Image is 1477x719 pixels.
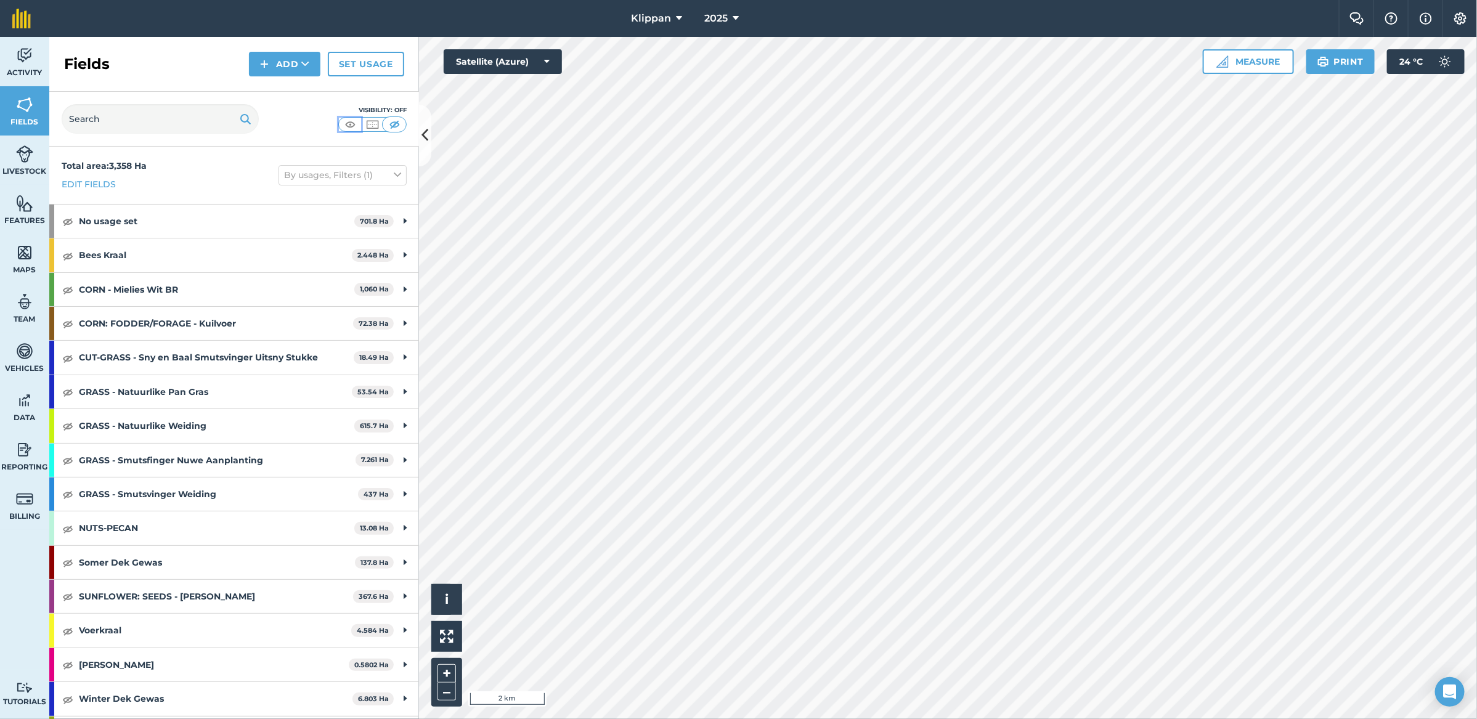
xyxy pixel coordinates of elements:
img: svg+xml;base64,PHN2ZyB4bWxucz0iaHR0cDovL3d3dy53My5vcmcvMjAwMC9zdmciIHdpZHRoPSIxOCIgaGVpZ2h0PSIyNC... [62,418,73,433]
strong: 701.8 Ha [360,217,389,225]
img: svg+xml;base64,PD94bWwgdmVyc2lvbj0iMS4wIiBlbmNvZGluZz0idXRmLTgiPz4KPCEtLSBHZW5lcmF0b3I6IEFkb2JlIE... [16,490,33,508]
img: svg+xml;base64,PHN2ZyB4bWxucz0iaHR0cDovL3d3dy53My5vcmcvMjAwMC9zdmciIHdpZHRoPSIxOCIgaGVpZ2h0PSIyNC... [62,282,73,297]
div: Winter Dek Gewas6.803 Ha [49,682,419,715]
img: Two speech bubbles overlapping with the left bubble in the forefront [1349,12,1364,25]
button: Add [249,52,320,76]
strong: 137.8 Ha [360,558,389,567]
strong: 72.38 Ha [359,319,389,328]
img: svg+xml;base64,PHN2ZyB4bWxucz0iaHR0cDovL3d3dy53My5vcmcvMjAwMC9zdmciIHdpZHRoPSI1NiIgaGVpZ2h0PSI2MC... [16,95,33,114]
div: NUTS-PECAN13.08 Ha [49,511,419,545]
div: [PERSON_NAME]0.5802 Ha [49,648,419,681]
button: Print [1306,49,1375,74]
img: svg+xml;base64,PHN2ZyB4bWxucz0iaHR0cDovL3d3dy53My5vcmcvMjAwMC9zdmciIHdpZHRoPSIxOCIgaGVpZ2h0PSIyNC... [62,657,73,672]
img: svg+xml;base64,PHN2ZyB4bWxucz0iaHR0cDovL3d3dy53My5vcmcvMjAwMC9zdmciIHdpZHRoPSI1MCIgaGVpZ2h0PSI0MC... [387,118,402,131]
img: svg+xml;base64,PHN2ZyB4bWxucz0iaHR0cDovL3d3dy53My5vcmcvMjAwMC9zdmciIHdpZHRoPSIxOSIgaGVpZ2h0PSIyNC... [1317,54,1329,69]
a: Set usage [328,52,404,76]
strong: 18.49 Ha [359,353,389,362]
div: Open Intercom Messenger [1435,677,1465,707]
strong: GRASS - Smutsfinger Nuwe Aanplanting [79,444,356,477]
strong: GRASS - Smutsvinger Weiding [79,477,358,511]
button: Satellite (Azure) [444,49,562,74]
img: svg+xml;base64,PHN2ZyB4bWxucz0iaHR0cDovL3d3dy53My5vcmcvMjAwMC9zdmciIHdpZHRoPSIxOCIgaGVpZ2h0PSIyNC... [62,214,73,229]
strong: SUNFLOWER: SEEDS - [PERSON_NAME] [79,580,353,613]
button: Measure [1203,49,1294,74]
img: svg+xml;base64,PD94bWwgdmVyc2lvbj0iMS4wIiBlbmNvZGluZz0idXRmLTgiPz4KPCEtLSBHZW5lcmF0b3I6IEFkb2JlIE... [16,293,33,311]
img: Ruler icon [1216,55,1229,68]
strong: Somer Dek Gewas [79,546,355,579]
img: svg+xml;base64,PHN2ZyB4bWxucz0iaHR0cDovL3d3dy53My5vcmcvMjAwMC9zdmciIHdpZHRoPSIxOCIgaGVpZ2h0PSIyNC... [62,384,73,399]
span: Klippan [631,11,671,26]
img: svg+xml;base64,PD94bWwgdmVyc2lvbj0iMS4wIiBlbmNvZGluZz0idXRmLTgiPz4KPCEtLSBHZW5lcmF0b3I6IEFkb2JlIE... [1433,49,1457,74]
strong: 6.803 Ha [358,694,389,703]
strong: 53.54 Ha [357,388,389,396]
div: Voerkraal4.584 Ha [49,614,419,647]
strong: No usage set [79,205,354,238]
div: GRASS - Natuurlike Pan Gras53.54 Ha [49,375,419,408]
img: svg+xml;base64,PHN2ZyB4bWxucz0iaHR0cDovL3d3dy53My5vcmcvMjAwMC9zdmciIHdpZHRoPSIxNyIgaGVpZ2h0PSIxNy... [1420,11,1432,26]
img: svg+xml;base64,PHN2ZyB4bWxucz0iaHR0cDovL3d3dy53My5vcmcvMjAwMC9zdmciIHdpZHRoPSI1NiIgaGVpZ2h0PSI2MC... [16,243,33,262]
div: Visibility: Off [338,105,407,115]
img: svg+xml;base64,PHN2ZyB4bWxucz0iaHR0cDovL3d3dy53My5vcmcvMjAwMC9zdmciIHdpZHRoPSIxOCIgaGVpZ2h0PSIyNC... [62,521,73,536]
strong: CUT-GRASS - Sny en Baal Smutsvinger Uitsny Stukke [79,341,354,374]
input: Search [62,104,259,134]
span: 2025 [704,11,728,26]
strong: Bees Kraal [79,238,352,272]
img: svg+xml;base64,PHN2ZyB4bWxucz0iaHR0cDovL3d3dy53My5vcmcvMjAwMC9zdmciIHdpZHRoPSI1MCIgaGVpZ2h0PSI0MC... [343,118,358,131]
strong: Total area : 3,358 Ha [62,160,147,171]
img: Four arrows, one pointing top left, one top right, one bottom right and the last bottom left [440,630,454,643]
img: svg+xml;base64,PHN2ZyB4bWxucz0iaHR0cDovL3d3dy53My5vcmcvMjAwMC9zdmciIHdpZHRoPSIxOSIgaGVpZ2h0PSIyNC... [240,112,251,126]
button: By usages, Filters (1) [279,165,407,185]
strong: 0.5802 Ha [354,660,389,669]
img: A question mark icon [1384,12,1399,25]
img: fieldmargin Logo [12,9,31,28]
strong: CORN - Mielies Wit BR [79,273,354,306]
div: CUT-GRASS - Sny en Baal Smutsvinger Uitsny Stukke18.49 Ha [49,341,419,374]
img: svg+xml;base64,PD94bWwgdmVyc2lvbj0iMS4wIiBlbmNvZGluZz0idXRmLTgiPz4KPCEtLSBHZW5lcmF0b3I6IEFkb2JlIE... [16,46,33,65]
img: svg+xml;base64,PHN2ZyB4bWxucz0iaHR0cDovL3d3dy53My5vcmcvMjAwMC9zdmciIHdpZHRoPSI1MCIgaGVpZ2h0PSI0MC... [365,118,380,131]
img: svg+xml;base64,PHN2ZyB4bWxucz0iaHR0cDovL3d3dy53My5vcmcvMjAwMC9zdmciIHdpZHRoPSI1NiIgaGVpZ2h0PSI2MC... [16,194,33,213]
strong: 367.6 Ha [359,592,389,601]
div: CORN - Mielies Wit BR1,060 Ha [49,273,419,306]
strong: 1,060 Ha [360,285,389,293]
div: Somer Dek Gewas137.8 Ha [49,546,419,579]
div: CORN: FODDER/FORAGE - Kuilvoer72.38 Ha [49,307,419,340]
strong: 437 Ha [364,490,389,498]
img: svg+xml;base64,PHN2ZyB4bWxucz0iaHR0cDovL3d3dy53My5vcmcvMjAwMC9zdmciIHdpZHRoPSIxOCIgaGVpZ2h0PSIyNC... [62,589,73,604]
img: svg+xml;base64,PHN2ZyB4bWxucz0iaHR0cDovL3d3dy53My5vcmcvMjAwMC9zdmciIHdpZHRoPSIxOCIgaGVpZ2h0PSIyNC... [62,316,73,331]
strong: GRASS - Natuurlike Pan Gras [79,375,352,408]
button: + [437,664,456,683]
img: svg+xml;base64,PD94bWwgdmVyc2lvbj0iMS4wIiBlbmNvZGluZz0idXRmLTgiPz4KPCEtLSBHZW5lcmF0b3I6IEFkb2JlIE... [16,682,33,694]
div: GRASS - Smutsvinger Weiding437 Ha [49,477,419,511]
div: No usage set701.8 Ha [49,205,419,238]
strong: Voerkraal [79,614,351,647]
strong: NUTS-PECAN [79,511,354,545]
strong: GRASS - Natuurlike Weiding [79,409,354,442]
button: i [431,584,462,615]
a: Edit fields [62,177,116,191]
div: Bees Kraal2.448 Ha [49,238,419,272]
img: svg+xml;base64,PHN2ZyB4bWxucz0iaHR0cDovL3d3dy53My5vcmcvMjAwMC9zdmciIHdpZHRoPSIxOCIgaGVpZ2h0PSIyNC... [62,487,73,502]
h2: Fields [64,54,110,74]
strong: 4.584 Ha [357,626,389,635]
img: svg+xml;base64,PD94bWwgdmVyc2lvbj0iMS4wIiBlbmNvZGluZz0idXRmLTgiPz4KPCEtLSBHZW5lcmF0b3I6IEFkb2JlIE... [16,391,33,410]
strong: 2.448 Ha [357,251,389,259]
strong: 13.08 Ha [360,524,389,532]
img: svg+xml;base64,PHN2ZyB4bWxucz0iaHR0cDovL3d3dy53My5vcmcvMjAwMC9zdmciIHdpZHRoPSIxOCIgaGVpZ2h0PSIyNC... [62,248,73,263]
div: GRASS - Smutsfinger Nuwe Aanplanting7.261 Ha [49,444,419,477]
img: svg+xml;base64,PHN2ZyB4bWxucz0iaHR0cDovL3d3dy53My5vcmcvMjAwMC9zdmciIHdpZHRoPSIxOCIgaGVpZ2h0PSIyNC... [62,555,73,570]
img: svg+xml;base64,PHN2ZyB4bWxucz0iaHR0cDovL3d3dy53My5vcmcvMjAwMC9zdmciIHdpZHRoPSIxOCIgaGVpZ2h0PSIyNC... [62,453,73,468]
strong: Winter Dek Gewas [79,682,352,715]
img: svg+xml;base64,PHN2ZyB4bWxucz0iaHR0cDovL3d3dy53My5vcmcvMjAwMC9zdmciIHdpZHRoPSIxOCIgaGVpZ2h0PSIyNC... [62,624,73,638]
button: – [437,683,456,701]
img: svg+xml;base64,PD94bWwgdmVyc2lvbj0iMS4wIiBlbmNvZGluZz0idXRmLTgiPz4KPCEtLSBHZW5lcmF0b3I6IEFkb2JlIE... [16,342,33,360]
img: svg+xml;base64,PHN2ZyB4bWxucz0iaHR0cDovL3d3dy53My5vcmcvMjAwMC9zdmciIHdpZHRoPSIxNCIgaGVpZ2h0PSIyNC... [260,57,269,71]
div: GRASS - Natuurlike Weiding615.7 Ha [49,409,419,442]
span: 24 ° C [1399,49,1423,74]
strong: 615.7 Ha [360,421,389,430]
img: svg+xml;base64,PHN2ZyB4bWxucz0iaHR0cDovL3d3dy53My5vcmcvMjAwMC9zdmciIHdpZHRoPSIxOCIgaGVpZ2h0PSIyNC... [62,692,73,707]
div: SUNFLOWER: SEEDS - [PERSON_NAME]367.6 Ha [49,580,419,613]
img: svg+xml;base64,PD94bWwgdmVyc2lvbj0iMS4wIiBlbmNvZGluZz0idXRmLTgiPz4KPCEtLSBHZW5lcmF0b3I6IEFkb2JlIE... [16,441,33,459]
img: svg+xml;base64,PD94bWwgdmVyc2lvbj0iMS4wIiBlbmNvZGluZz0idXRmLTgiPz4KPCEtLSBHZW5lcmF0b3I6IEFkb2JlIE... [16,145,33,163]
img: A cog icon [1453,12,1468,25]
strong: 7.261 Ha [361,455,389,464]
